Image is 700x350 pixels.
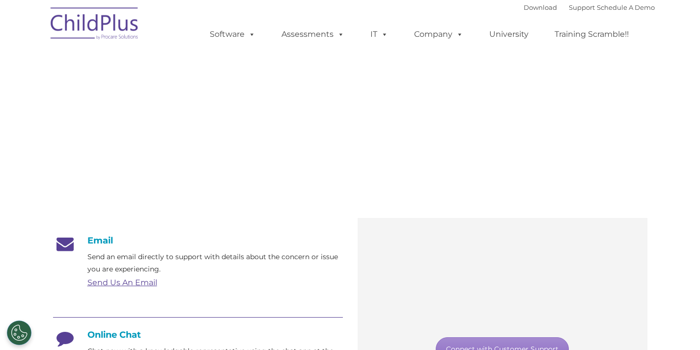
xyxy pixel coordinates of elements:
h4: Online Chat [53,329,343,340]
a: Send Us An Email [87,278,157,287]
button: Cookies Settings [7,321,31,345]
font: | [524,3,655,11]
a: IT [361,25,398,44]
a: Support [569,3,595,11]
h4: Email [53,235,343,246]
a: Training Scramble!! [545,25,639,44]
a: Company [404,25,473,44]
a: Schedule A Demo [597,3,655,11]
img: ChildPlus by Procare Solutions [46,0,144,50]
a: Download [524,3,557,11]
a: University [479,25,538,44]
a: Assessments [272,25,354,44]
p: Send an email directly to support with details about the concern or issue you are experiencing. [87,251,343,275]
a: Software [200,25,265,44]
